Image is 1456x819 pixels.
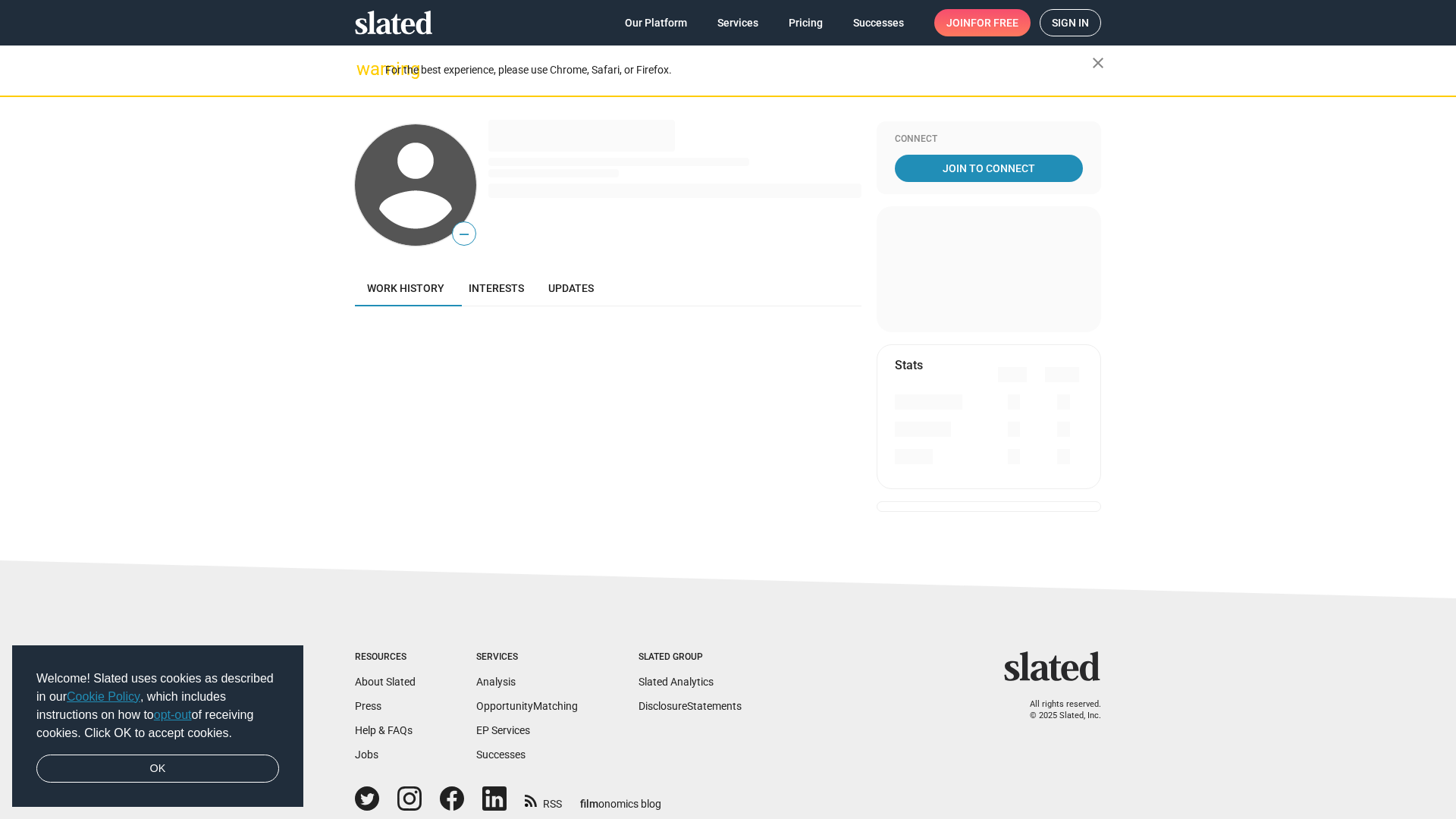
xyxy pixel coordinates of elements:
[895,357,923,373] mat-card-title: Stats
[934,9,1031,36] a: Joinfor free
[453,224,475,244] span: —
[1014,699,1101,721] p: All rights reserved. © 2025 Slated, Inc.
[67,690,140,703] a: Cookie Policy
[469,282,524,294] span: Interests
[898,155,1080,182] span: Join To Connect
[355,270,457,306] a: Work history
[1089,54,1107,72] mat-icon: close
[613,9,699,36] a: Our Platform
[367,282,444,294] span: Work history
[355,748,378,761] a: Jobs
[625,9,687,36] span: Our Platform
[639,676,714,688] a: Slated Analytics
[639,651,742,664] div: Slated Group
[355,724,413,736] a: Help & FAQs
[946,9,1018,36] span: Join
[36,670,279,742] span: Welcome! Slated uses cookies as described in our , which includes instructions on how to of recei...
[525,788,562,811] a: RSS
[580,785,661,811] a: filmonomics blog
[154,708,192,721] a: opt-out
[476,676,516,688] a: Analysis
[1040,9,1101,36] a: Sign in
[853,9,904,36] span: Successes
[476,724,530,736] a: EP Services
[548,282,594,294] span: Updates
[457,270,536,306] a: Interests
[705,9,770,36] a: Services
[12,645,303,808] div: cookieconsent
[789,9,823,36] span: Pricing
[717,9,758,36] span: Services
[841,9,916,36] a: Successes
[476,748,526,761] a: Successes
[639,700,742,712] a: DisclosureStatements
[777,9,835,36] a: Pricing
[895,155,1083,182] a: Join To Connect
[355,676,416,688] a: About Slated
[356,60,375,78] mat-icon: warning
[1052,10,1089,36] span: Sign in
[385,60,1092,80] div: For the best experience, please use Chrome, Safari, or Firefox.
[36,755,279,783] a: dismiss cookie message
[580,798,598,810] span: film
[355,651,416,664] div: Resources
[895,133,1083,146] div: Connect
[971,9,1018,36] span: for free
[355,700,381,712] a: Press
[536,270,606,306] a: Updates
[476,700,578,712] a: OpportunityMatching
[476,651,578,664] div: Services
